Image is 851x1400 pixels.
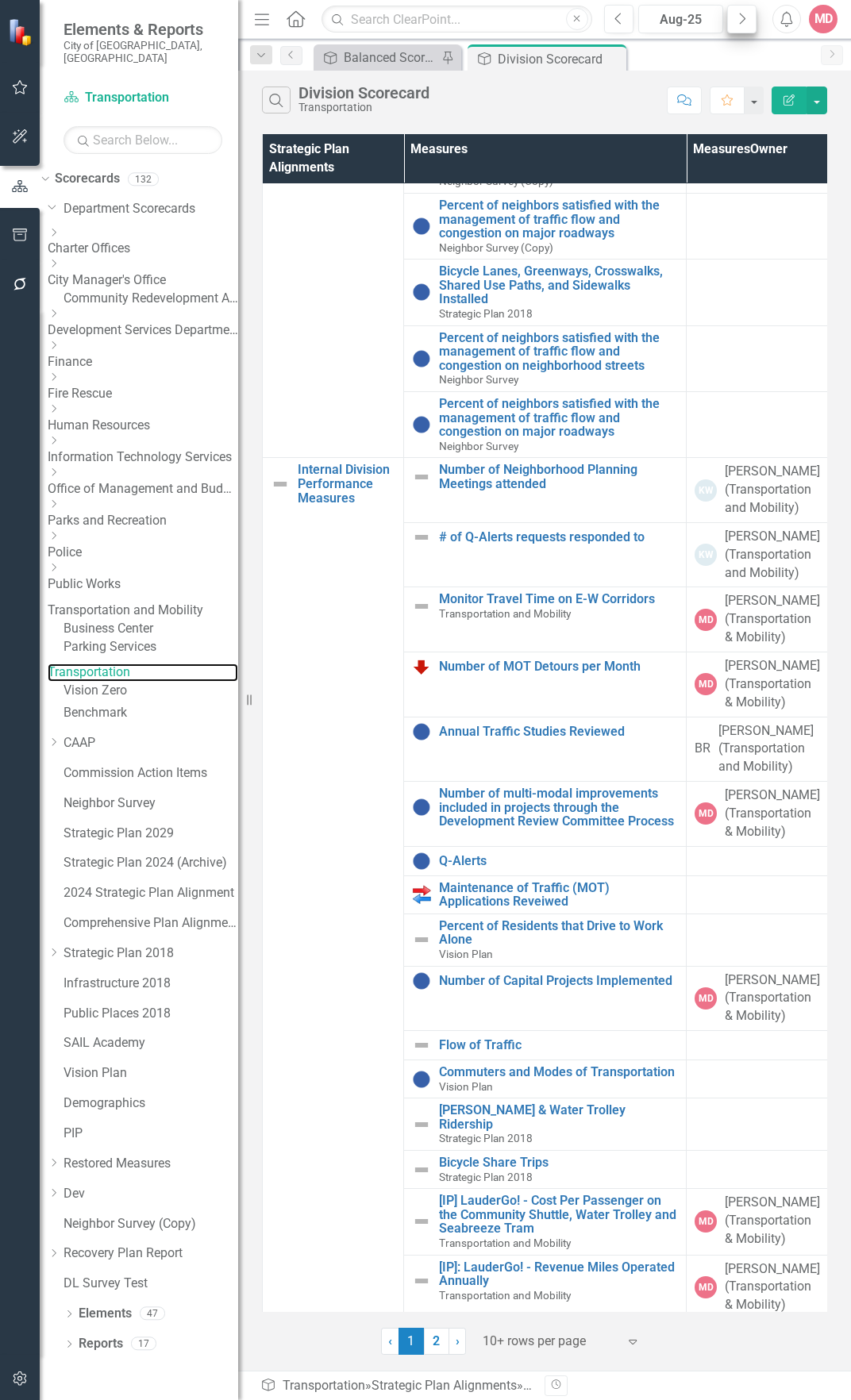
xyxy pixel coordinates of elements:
div: BR [695,740,710,758]
img: Information Unavailable [412,217,431,236]
td: Double-Click to Edit [687,652,828,717]
td: Double-Click to Edit [687,717,828,782]
td: Double-Click to Edit [687,1098,828,1151]
td: Double-Click to Edit [687,392,828,458]
td: Double-Click to Edit [687,325,828,391]
a: Office of Management and Budget [48,480,238,498]
span: Neighbor Survey [439,373,518,386]
span: › [456,1333,460,1348]
a: Annual Traffic Studies Reviewed [439,725,678,739]
a: Business Center [64,620,238,638]
a: Elements [79,1305,132,1323]
div: KW [695,544,717,566]
td: Double-Click to Edit Right Click for Context Menu [404,717,687,782]
a: Transportation [48,663,238,682]
img: Information Unavailable [412,1070,431,1089]
a: Parking Services [64,638,238,656]
a: Police [48,544,238,562]
img: Output [412,885,431,904]
a: Public Works [48,575,238,594]
div: MD [695,673,717,695]
img: Reviewing for Improvement [412,657,431,676]
a: Vision Zero [64,682,238,700]
div: MD [695,1210,717,1233]
span: Elements & Reports [64,20,222,39]
a: SAIL Academy [64,1034,238,1052]
td: Double-Click to Edit [687,913,828,966]
a: Finance [48,353,238,371]
td: Double-Click to Edit Right Click for Context Menu [404,966,687,1031]
a: Number of multi-modal improvements included in projects through the Development Review Committee ... [439,787,678,829]
td: Double-Click to Edit Right Click for Context Menu [404,913,687,966]
div: Balanced Scorecard [344,48,437,67]
div: [PERSON_NAME] (Transportation & Mobility) [725,657,820,712]
a: Restored Measures [64,1155,238,1173]
span: Neighbor Survey (Copy) [439,241,553,254]
img: Information Unavailable [412,852,431,871]
td: Double-Click to Edit Right Click for Context Menu [404,1151,687,1189]
td: Double-Click to Edit Right Click for Context Menu [404,522,687,587]
a: CAAP [64,734,238,752]
td: Double-Click to Edit [687,1060,828,1098]
a: # of Q-Alerts requests responded to [439,530,678,544]
span: Transportation and Mobility [439,1289,571,1302]
a: Strategic Plan Alignments [372,1378,517,1393]
a: Comprehensive Plan Alignment [64,914,238,933]
td: Double-Click to Edit [687,1189,828,1255]
a: Bicycle Lanes, Greenways, Crosswalks, Shared Use Paths, and Sidewalks Installed [439,264,678,306]
td: Double-Click to Edit [687,1151,828,1189]
span: Vision Plan [439,1080,493,1093]
div: [PERSON_NAME] (Transportation & Mobility) [725,971,820,1026]
td: Double-Click to Edit Right Click for Context Menu [404,1060,687,1098]
td: Double-Click to Edit Right Click for Context Menu [404,392,687,458]
span: Neighbor Survey [439,440,518,452]
a: Neighbor Survey (Copy) [64,1215,238,1233]
a: Flow of Traffic [439,1038,678,1052]
td: Double-Click to Edit [687,1255,828,1320]
a: Percent of Residents that Drive to Work Alone [439,919,678,947]
a: Strategic Plan 2029 [64,825,238,843]
a: Percent of neighbors satisfied with the management of traffic flow and congestion on major roadways [439,198,678,240]
img: Not Defined [412,1271,431,1290]
td: Double-Click to Edit [687,875,828,913]
a: 2024 Strategic Plan Alignment [64,884,238,902]
a: Fire Rescue [48,385,238,403]
a: [IP]: LauderGo! - Revenue Miles Operated Annually [439,1260,678,1288]
td: Double-Click to Edit Right Click for Context Menu [404,782,687,847]
a: [IP] LauderGo! - Cost Per Passenger on the Community Shuttle, Water Trolley and Seabreeze Tram [439,1194,678,1236]
a: Number of Capital Projects Implemented [439,974,678,988]
a: Demographics [64,1094,238,1113]
a: Information Technology Services [48,448,238,467]
span: Strategic Plan 2018 [439,1132,533,1144]
small: City of [GEOGRAPHIC_DATA], [GEOGRAPHIC_DATA] [64,39,222,65]
a: Q-Alerts [439,854,678,868]
a: Percent of neighbors satisfied with the management of traffic flow and congestion on neighborhood... [439,331,678,373]
td: Double-Click to Edit Right Click for Context Menu [404,875,687,913]
div: MD [695,609,717,631]
td: Double-Click to Edit Right Click for Context Menu [404,260,687,325]
input: Search ClearPoint... [322,6,592,33]
div: » » [260,1377,533,1395]
td: Double-Click to Edit Right Click for Context Menu [404,1031,687,1060]
a: Transportation [283,1378,365,1393]
a: Dev [64,1185,238,1203]
div: MD [695,802,717,825]
td: Double-Click to Edit [687,966,828,1031]
img: Not Defined [412,1036,431,1055]
a: Public Places 2018 [64,1005,238,1023]
div: MD [695,1276,717,1298]
span: Strategic Plan 2018 [439,1171,533,1183]
td: Double-Click to Edit [687,260,828,325]
div: KW [695,479,717,502]
a: Monitor Travel Time on E-W Corridors [439,592,678,606]
td: Double-Click to Edit [687,1031,828,1060]
span: Vision Plan [439,948,493,960]
td: Double-Click to Edit Right Click for Context Menu [404,458,687,523]
img: Not Defined [412,597,431,616]
div: [PERSON_NAME] (Transportation & Mobility) [725,592,820,647]
a: Transportation and Mobility [48,602,238,620]
a: Strategic Plan 2018 [64,944,238,963]
td: Double-Click to Edit [687,782,828,847]
div: 132 [128,172,159,186]
button: Aug-25 [638,5,723,33]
